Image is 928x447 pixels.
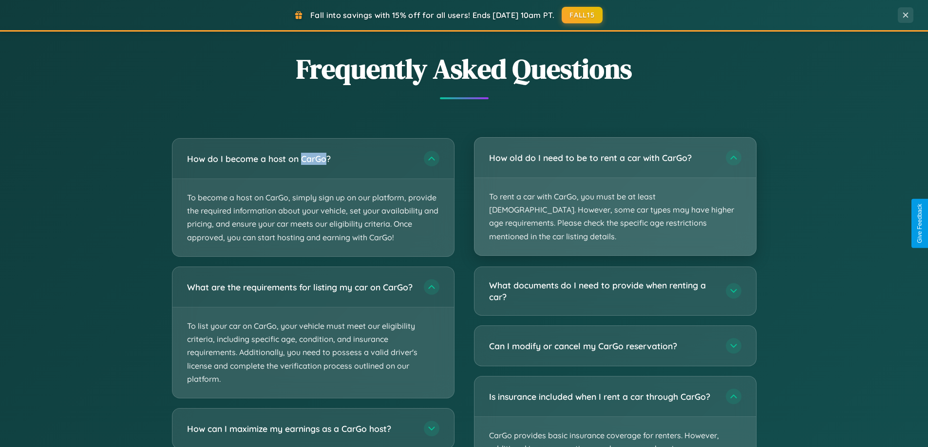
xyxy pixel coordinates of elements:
h3: How old do I need to be to rent a car with CarGo? [489,152,716,164]
h3: How can I maximize my earnings as a CarGo host? [187,422,414,434]
h3: Is insurance included when I rent a car through CarGo? [489,391,716,403]
p: To list your car on CarGo, your vehicle must meet our eligibility criteria, including specific ag... [172,307,454,398]
h3: How do I become a host on CarGo? [187,153,414,165]
p: To rent a car with CarGo, you must be at least [DEMOGRAPHIC_DATA]. However, some car types may ha... [474,178,756,255]
h3: Can I modify or cancel my CarGo reservation? [489,340,716,352]
p: To become a host on CarGo, simply sign up on our platform, provide the required information about... [172,179,454,256]
h3: What are the requirements for listing my car on CarGo? [187,281,414,293]
span: Fall into savings with 15% off for all users! Ends [DATE] 10am PT. [310,10,554,20]
h3: What documents do I need to provide when renting a car? [489,279,716,303]
button: FALL15 [562,7,603,23]
div: Give Feedback [916,204,923,243]
h2: Frequently Asked Questions [172,50,757,88]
